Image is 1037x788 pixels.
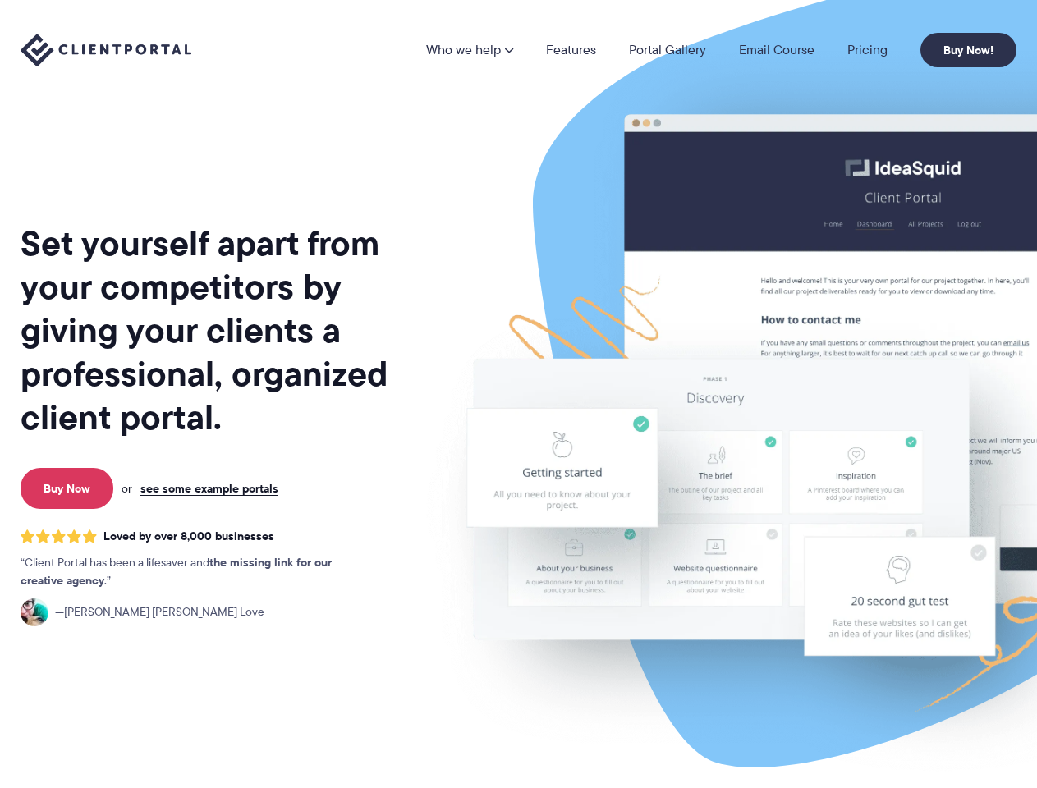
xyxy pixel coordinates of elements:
[21,222,419,439] h1: Set yourself apart from your competitors by giving your clients a professional, organized client ...
[21,553,332,589] strong: the missing link for our creative agency
[21,468,113,509] a: Buy Now
[426,44,513,57] a: Who we help
[847,44,888,57] a: Pricing
[140,481,278,496] a: see some example portals
[739,44,814,57] a: Email Course
[21,554,365,590] p: Client Portal has been a lifesaver and .
[55,603,264,621] span: [PERSON_NAME] [PERSON_NAME] Love
[103,529,274,543] span: Loved by over 8,000 businesses
[546,44,596,57] a: Features
[920,33,1016,67] a: Buy Now!
[122,481,132,496] span: or
[629,44,706,57] a: Portal Gallery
